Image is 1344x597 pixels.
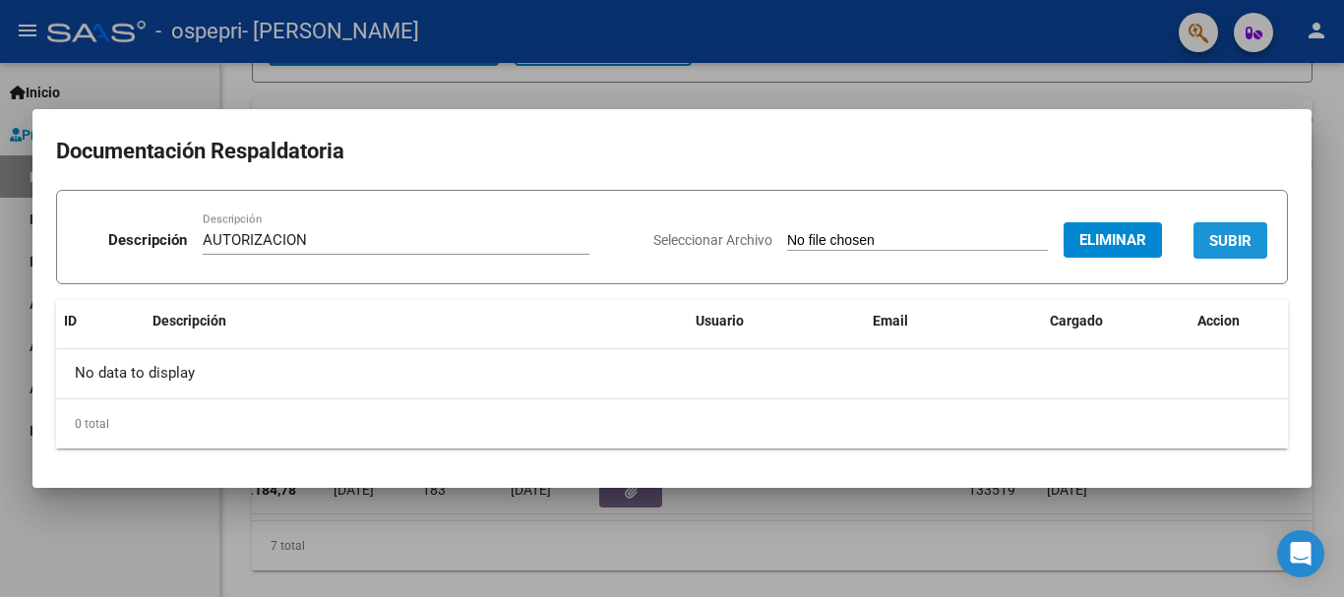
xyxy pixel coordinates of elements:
datatable-header-cell: ID [56,300,145,342]
p: Descripción [108,229,187,252]
button: SUBIR [1193,222,1267,259]
span: Descripción [153,313,226,328]
datatable-header-cell: Accion [1190,300,1288,342]
div: Open Intercom Messenger [1277,530,1324,577]
datatable-header-cell: Descripción [145,300,688,342]
datatable-header-cell: Email [865,300,1042,342]
datatable-header-cell: Usuario [688,300,865,342]
div: 0 total [56,399,1288,448]
span: SUBIR [1209,232,1252,250]
button: Eliminar [1064,222,1162,258]
span: Seleccionar Archivo [653,232,772,248]
span: ID [64,313,77,328]
span: Eliminar [1079,231,1146,249]
span: Cargado [1050,313,1103,328]
span: Usuario [696,313,744,328]
span: Accion [1197,313,1240,328]
datatable-header-cell: Cargado [1042,300,1190,342]
span: Email [873,313,908,328]
div: No data to display [56,349,1288,398]
h2: Documentación Respaldatoria [56,133,1288,170]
